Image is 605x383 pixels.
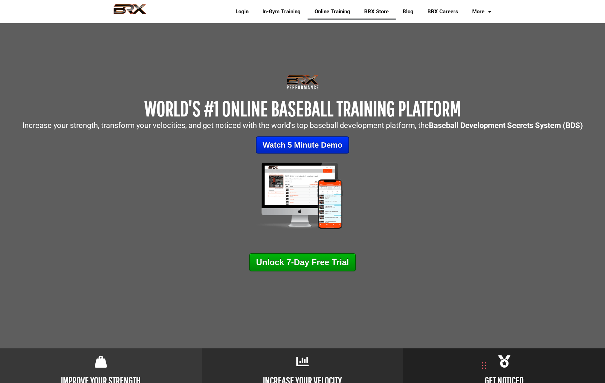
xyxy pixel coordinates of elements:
a: Blog [396,3,420,20]
a: Unlock 7-Day Free Trial [249,253,356,271]
a: BRX Careers [420,3,465,20]
a: BRX Store [357,3,396,20]
strong: Baseball Development Secrets System (BDS) [429,121,583,130]
img: Transparent-Black-BRX-Logo-White-Performance [286,73,320,91]
span: WORLD'S #1 ONLINE BASEBALL TRAINING PLATFORM [144,96,461,120]
a: In-Gym Training [255,3,308,20]
div: Drag [482,355,486,376]
a: Watch 5 Minute Demo [256,136,350,154]
a: Online Training [308,3,357,20]
a: Login [229,3,255,20]
iframe: Chat Widget [478,311,605,383]
img: Mockup-2-large [247,161,358,231]
img: BRX Performance [107,4,153,19]
a: More [465,3,498,20]
p: Increase your strength, transform your velocities, and get noticed with the world's top baseball ... [3,122,602,129]
div: Navigation Menu [223,3,498,20]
